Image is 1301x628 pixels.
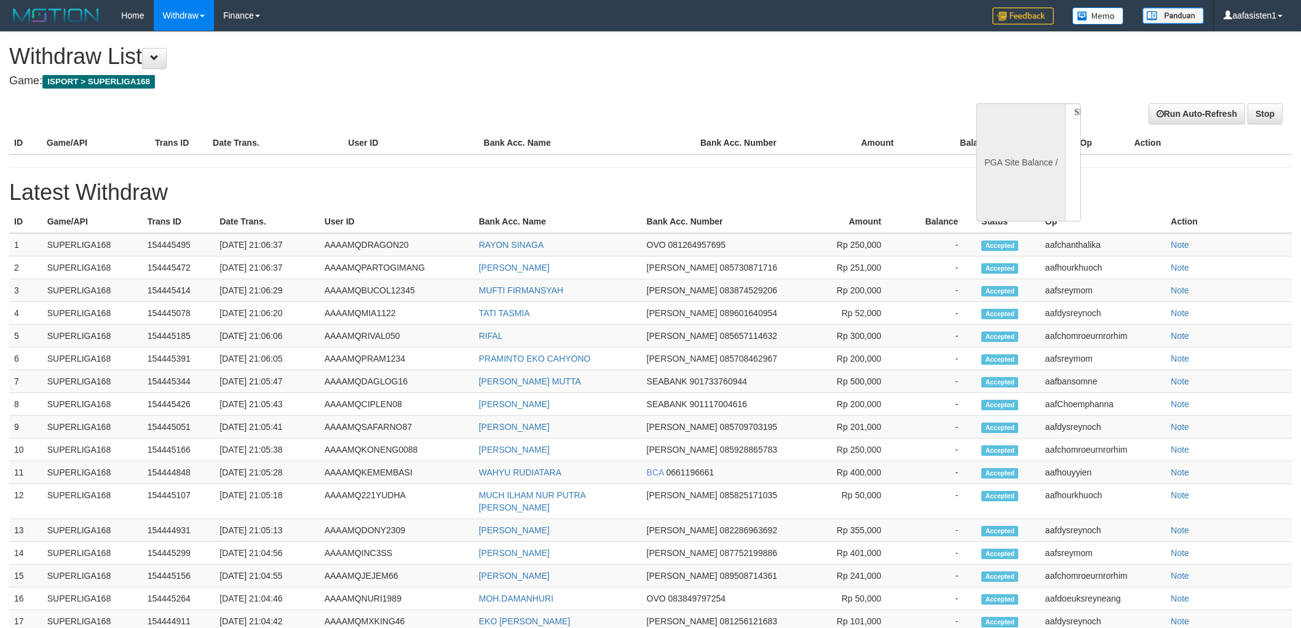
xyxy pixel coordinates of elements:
td: aafchomroeurnrorhim [1040,565,1166,587]
span: 085825171035 [720,490,777,500]
span: 085730871716 [720,263,777,272]
td: 154444931 [143,519,215,542]
a: Note [1171,399,1189,409]
td: 154445426 [143,393,215,416]
td: Rp 355,000 [802,519,900,542]
span: 089508714361 [720,571,777,581]
td: 154445051 [143,416,215,439]
span: 089601640954 [720,308,777,318]
a: [PERSON_NAME] MUTTA [479,376,581,386]
td: aafsreymom [1040,279,1166,302]
td: [DATE] 21:06:37 [215,256,320,279]
th: Game/API [42,132,150,154]
span: BCA [647,467,664,477]
a: Note [1171,376,1189,386]
td: aafhourkhuoch [1040,256,1166,279]
td: 154445156 [143,565,215,587]
th: ID [9,210,42,233]
a: Note [1171,490,1189,500]
td: - [900,256,976,279]
td: Rp 300,000 [802,325,900,348]
a: [PERSON_NAME] [479,525,550,535]
span: [PERSON_NAME] [647,445,718,455]
td: - [900,279,976,302]
td: AAAAMQDRAGON20 [320,233,474,256]
a: PRAMINTO EKO CAHYONO [479,354,591,364]
a: Note [1171,354,1189,364]
td: 8 [9,393,42,416]
td: SUPERLIGA168 [42,484,143,519]
td: Rp 241,000 [802,565,900,587]
a: Note [1171,422,1189,432]
th: Bank Acc. Number [695,132,804,154]
th: Status [976,210,1040,233]
th: User ID [320,210,474,233]
td: AAAAMQCIPLEN08 [320,393,474,416]
a: Note [1171,571,1189,581]
td: 154445391 [143,348,215,370]
td: - [900,542,976,565]
a: WAHYU RUDIATARA [479,467,561,477]
td: 2 [9,256,42,279]
span: Accepted [981,549,1018,559]
img: Button%20Memo.svg [1072,7,1124,25]
span: 083849797254 [668,594,726,603]
td: 16 [9,587,42,610]
td: 7 [9,370,42,393]
span: [PERSON_NAME] [647,525,718,535]
td: SUPERLIGA168 [42,542,143,565]
a: Stop [1248,103,1283,124]
span: [PERSON_NAME] [647,263,718,272]
a: TATI TASMIA [479,308,530,318]
span: Accepted [981,423,1018,433]
td: 5 [9,325,42,348]
td: 154445185 [143,325,215,348]
a: Run Auto-Refresh [1149,103,1245,124]
td: 154445472 [143,256,215,279]
td: - [900,348,976,370]
td: AAAAMQPARTOGIMANG [320,256,474,279]
td: SUPERLIGA168 [42,587,143,610]
td: [DATE] 21:06:06 [215,325,320,348]
h1: Withdraw List [9,44,855,69]
td: Rp 500,000 [802,370,900,393]
span: Accepted [981,263,1018,274]
td: 1 [9,233,42,256]
td: 13 [9,519,42,542]
a: Note [1171,525,1189,535]
span: Accepted [981,468,1018,479]
div: PGA Site Balance / [976,103,1065,221]
th: ID [9,132,42,154]
td: - [900,461,976,484]
td: 11 [9,461,42,484]
td: Rp 400,000 [802,461,900,484]
td: [DATE] 21:05:43 [215,393,320,416]
td: aafhourkhuoch [1040,484,1166,519]
td: aafchomroeurnrorhim [1040,325,1166,348]
td: AAAAMQ221YUDHA [320,484,474,519]
span: Accepted [981,240,1018,251]
span: 081264957695 [668,240,726,250]
span: [PERSON_NAME] [647,422,718,432]
span: Accepted [981,491,1018,501]
td: 154445414 [143,279,215,302]
a: Note [1171,240,1189,250]
th: User ID [343,132,478,154]
span: Accepted [981,286,1018,296]
td: SUPERLIGA168 [42,461,143,484]
span: 901733760944 [690,376,747,386]
span: 083874529206 [720,285,777,295]
span: Accepted [981,377,1018,388]
span: Accepted [981,526,1018,536]
td: Rp 50,000 [802,587,900,610]
td: [DATE] 21:06:29 [215,279,320,302]
td: 154444848 [143,461,215,484]
span: [PERSON_NAME] [647,616,718,626]
td: [DATE] 21:04:55 [215,565,320,587]
td: - [900,302,976,325]
td: - [900,233,976,256]
span: [PERSON_NAME] [647,490,718,500]
td: Rp 251,000 [802,256,900,279]
td: AAAAMQDONY2309 [320,519,474,542]
a: Note [1171,285,1189,295]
